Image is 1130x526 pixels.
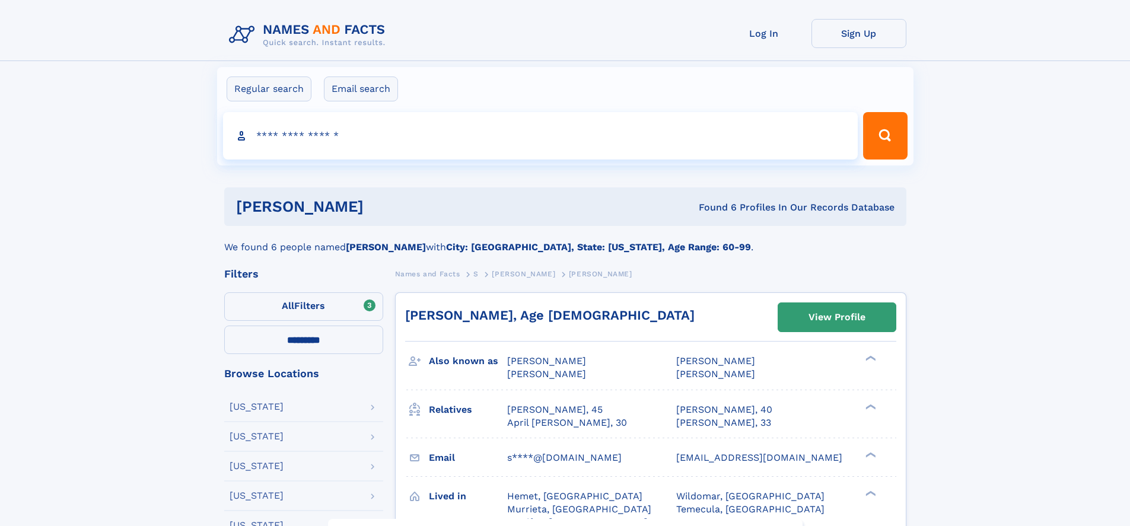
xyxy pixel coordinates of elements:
div: ❯ [862,355,877,362]
input: search input [223,112,858,160]
a: April [PERSON_NAME], 30 [507,416,627,429]
a: [PERSON_NAME], 33 [676,416,771,429]
span: S [473,270,479,278]
div: Filters [224,269,383,279]
a: Names and Facts [395,266,460,281]
a: [PERSON_NAME] [492,266,555,281]
h1: [PERSON_NAME] [236,199,531,214]
div: [US_STATE] [230,402,284,412]
div: [US_STATE] [230,461,284,471]
span: [PERSON_NAME] [569,270,632,278]
div: Browse Locations [224,368,383,379]
span: [PERSON_NAME] [676,355,755,366]
a: [PERSON_NAME], 45 [507,403,603,416]
div: [US_STATE] [230,491,284,501]
h3: Relatives [429,400,507,420]
span: [PERSON_NAME] [507,368,586,380]
span: [EMAIL_ADDRESS][DOMAIN_NAME] [676,452,842,463]
a: View Profile [778,303,896,331]
b: City: [GEOGRAPHIC_DATA], State: [US_STATE], Age Range: 60-99 [446,241,751,253]
div: [US_STATE] [230,432,284,441]
span: Temecula, [GEOGRAPHIC_DATA] [676,503,825,515]
span: [PERSON_NAME] [492,270,555,278]
img: Logo Names and Facts [224,19,395,51]
span: Murrieta, [GEOGRAPHIC_DATA] [507,503,651,515]
span: [PERSON_NAME] [676,368,755,380]
h3: Also known as [429,351,507,371]
a: Sign Up [811,19,906,48]
span: All [282,300,294,311]
div: We found 6 people named with . [224,226,906,254]
h3: Email [429,448,507,468]
div: ❯ [862,403,877,410]
div: ❯ [862,489,877,497]
div: Found 6 Profiles In Our Records Database [531,201,895,214]
a: S [473,266,479,281]
label: Email search [324,76,398,101]
a: Log In [717,19,811,48]
label: Filters [224,292,383,321]
a: [PERSON_NAME], 40 [676,403,772,416]
div: ❯ [862,451,877,458]
span: Wildomar, [GEOGRAPHIC_DATA] [676,490,825,502]
span: [PERSON_NAME] [507,355,586,366]
span: Hemet, [GEOGRAPHIC_DATA] [507,490,642,502]
h3: Lived in [429,486,507,506]
button: Search Button [863,112,907,160]
a: [PERSON_NAME], Age [DEMOGRAPHIC_DATA] [405,308,695,323]
label: Regular search [227,76,311,101]
b: [PERSON_NAME] [346,241,426,253]
div: View Profile [808,304,865,331]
